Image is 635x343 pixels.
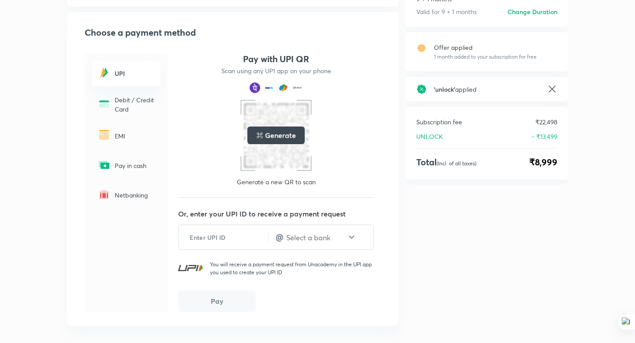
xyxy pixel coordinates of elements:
input: Select a bank [285,232,347,242]
h6: applied [434,85,540,94]
p: Subscription fee [416,117,462,127]
p: Valid for 9 + 1 months [416,7,477,16]
img: payment method [250,82,260,93]
input: Enter UPI ID [179,227,268,248]
p: Netbanking [115,190,155,200]
p: Offer applied [434,43,537,52]
span: ₹8,999 [529,156,557,169]
img: loading.. [256,132,263,139]
h5: Generate [265,130,295,141]
img: - [97,66,111,80]
h6: UPI [115,69,155,78]
p: Pay in cash [115,161,155,170]
p: Or, enter your UPI ID to receive a payment request [178,209,385,219]
p: You will receive a payment request from Unacademy in the UPI app you used to create your UPI ID. [210,261,374,276]
h2: Choose a payment method [85,26,385,39]
h6: Change Duration [508,7,557,16]
p: Generate a new QR to scan [237,178,316,186]
h4: @ [276,231,284,244]
img: - [97,158,111,172]
p: UNLOCK [416,132,443,141]
button: Pay [178,291,256,312]
img: payment method [264,82,274,93]
h4: Pay with UPI QR [243,53,309,65]
span: ' unlock ' [434,85,455,93]
p: (Incl. of all taxes) [437,160,476,167]
p: Debit / Credit Card [115,95,155,114]
img: - [97,97,111,111]
img: - [97,187,111,201]
img: offer [416,43,427,53]
img: payment method [278,82,288,93]
p: - ₹13,499 [532,132,557,141]
h4: Total [416,156,476,169]
img: payment method [292,82,303,93]
p: 1 month added to your subscription for free [434,53,537,61]
p: EMI [115,131,155,141]
p: Scan using any UPI app on your phone [221,67,331,75]
img: UPI [178,265,203,271]
p: ₹22,498 [535,117,557,127]
img: - [97,128,111,142]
